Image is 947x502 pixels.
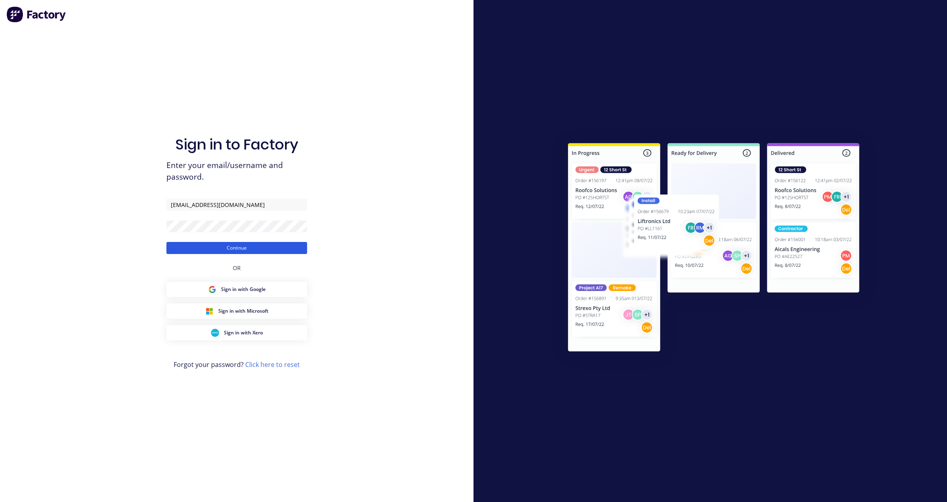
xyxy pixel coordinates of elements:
img: Sign in [550,127,877,371]
h1: Sign in to Factory [175,136,298,153]
button: Google Sign inSign in with Google [166,282,307,297]
a: Click here to reset [245,360,300,369]
button: Continue [166,242,307,254]
input: Email/Username [166,199,307,211]
button: Xero Sign inSign in with Xero [166,325,307,340]
div: OR [233,254,241,282]
span: Sign in with Xero [224,329,263,336]
span: Sign in with Microsoft [218,307,269,315]
img: Xero Sign in [211,329,219,337]
span: Sign in with Google [221,286,266,293]
span: Enter your email/username and password. [166,160,307,183]
span: Forgot your password? [174,360,300,369]
img: Microsoft Sign in [205,307,213,315]
img: Google Sign in [208,285,216,293]
img: Factory [6,6,67,23]
button: Microsoft Sign inSign in with Microsoft [166,303,307,319]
